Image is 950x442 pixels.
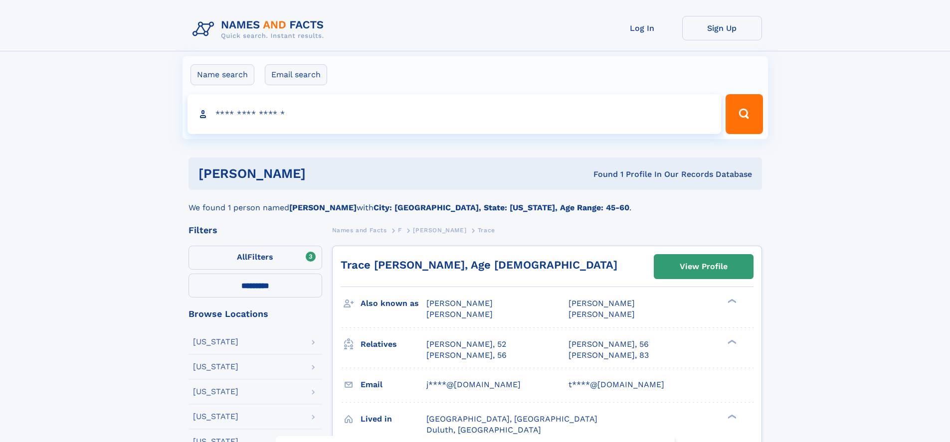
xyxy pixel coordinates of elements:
[725,338,737,345] div: ❯
[449,169,752,180] div: Found 1 Profile In Our Records Database
[374,203,629,212] b: City: [GEOGRAPHIC_DATA], State: [US_STATE], Age Range: 45-60
[426,350,507,361] a: [PERSON_NAME], 56
[193,338,238,346] div: [US_STATE]
[426,309,493,319] span: [PERSON_NAME]
[361,411,426,428] h3: Lived in
[725,413,737,420] div: ❯
[654,255,753,279] a: View Profile
[413,224,466,236] a: [PERSON_NAME]
[193,413,238,421] div: [US_STATE]
[193,388,238,396] div: [US_STATE]
[682,16,762,40] a: Sign Up
[569,350,649,361] a: [PERSON_NAME], 83
[361,336,426,353] h3: Relatives
[680,255,728,278] div: View Profile
[426,414,597,424] span: [GEOGRAPHIC_DATA], [GEOGRAPHIC_DATA]
[569,298,635,308] span: [PERSON_NAME]
[413,227,466,234] span: [PERSON_NAME]
[426,425,541,435] span: Duluth, [GEOGRAPHIC_DATA]
[726,94,762,134] button: Search Button
[332,224,387,236] a: Names and Facts
[189,246,322,270] label: Filters
[725,298,737,304] div: ❯
[188,94,722,134] input: search input
[602,16,682,40] a: Log In
[361,376,426,393] h3: Email
[569,309,635,319] span: [PERSON_NAME]
[478,227,495,234] span: Trace
[289,203,357,212] b: [PERSON_NAME]
[198,167,450,180] h1: [PERSON_NAME]
[189,309,322,318] div: Browse Locations
[193,363,238,371] div: [US_STATE]
[341,259,617,271] a: Trace [PERSON_NAME], Age [DEMOGRAPHIC_DATA]
[426,298,493,308] span: [PERSON_NAME]
[398,224,402,236] a: F
[361,295,426,312] h3: Also known as
[265,64,327,85] label: Email search
[189,226,322,235] div: Filters
[569,339,649,350] a: [PERSON_NAME], 56
[426,339,506,350] a: [PERSON_NAME], 52
[189,16,332,43] img: Logo Names and Facts
[189,190,762,214] div: We found 1 person named with .
[190,64,254,85] label: Name search
[237,252,247,262] span: All
[398,227,402,234] span: F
